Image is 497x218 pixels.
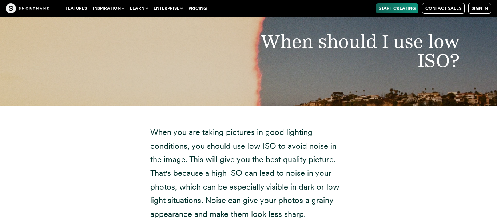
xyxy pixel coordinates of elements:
[90,3,127,13] button: Inspiration
[186,3,210,13] a: Pricing
[468,3,491,14] a: Sign in
[422,3,465,14] a: Contact Sales
[6,3,49,13] img: The Craft
[63,3,90,13] a: Features
[151,3,186,13] button: Enterprise
[127,3,151,13] button: Learn
[211,32,474,70] h2: When should I use low ISO?
[376,3,418,13] a: Start Creating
